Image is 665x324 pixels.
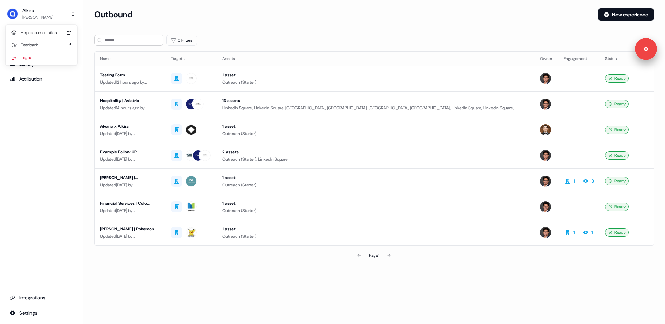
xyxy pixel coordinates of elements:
button: Alkira[PERSON_NAME] [6,6,77,22]
div: Alkira [22,7,53,14]
div: [PERSON_NAME] [22,14,53,21]
div: Help documentation [8,26,74,39]
div: Logout [8,51,74,64]
div: Feedback [8,39,74,51]
div: Alkira[PERSON_NAME] [6,25,77,65]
